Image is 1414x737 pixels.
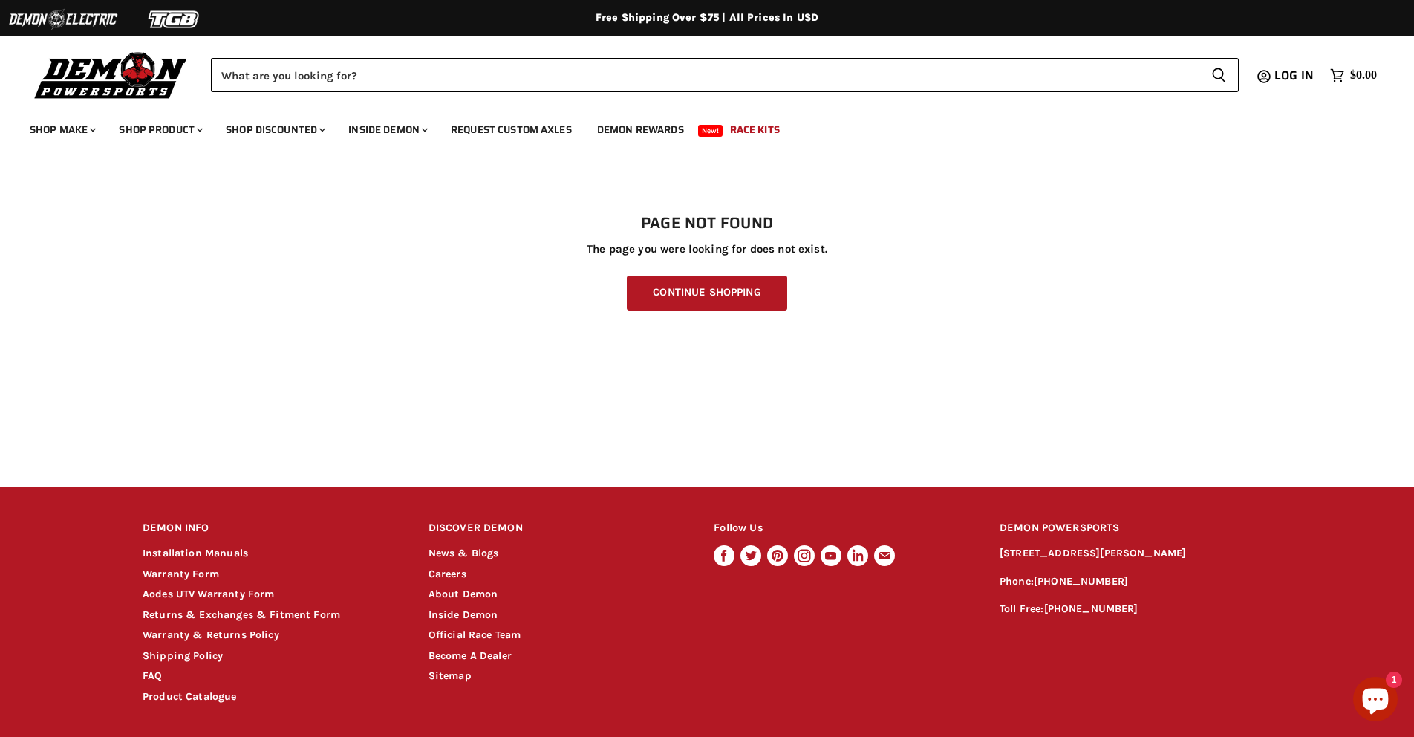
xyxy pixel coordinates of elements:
a: Warranty & Returns Policy [143,629,279,641]
span: $0.00 [1350,68,1377,82]
ul: Main menu [19,108,1373,145]
span: New! [698,125,723,137]
a: Shop Product [108,114,212,145]
p: [STREET_ADDRESS][PERSON_NAME] [1000,545,1271,562]
a: Returns & Exchanges & Fitment Form [143,608,340,621]
p: Toll Free: [1000,601,1271,618]
a: Shop Discounted [215,114,334,145]
a: Installation Manuals [143,547,248,559]
img: Demon Electric Logo 2 [7,5,119,33]
a: [PHONE_NUMBER] [1034,575,1128,588]
div: Free Shipping Over $75 | All Prices In USD [113,11,1301,25]
a: Shop Make [19,114,105,145]
a: Continue Shopping [627,276,786,311]
h2: DISCOVER DEMON [429,511,686,546]
a: About Demon [429,588,498,600]
button: Search [1199,58,1239,92]
a: Shipping Policy [143,649,223,662]
a: Inside Demon [337,114,437,145]
a: Demon Rewards [586,114,695,145]
span: Log in [1274,66,1314,85]
a: Sitemap [429,669,472,682]
a: Inside Demon [429,608,498,621]
h2: DEMON POWERSPORTS [1000,511,1271,546]
a: Race Kits [719,114,791,145]
h2: DEMON INFO [143,511,400,546]
a: Product Catalogue [143,690,237,703]
h2: Follow Us [714,511,971,546]
a: FAQ [143,669,162,682]
inbox-online-store-chat: Shopify online store chat [1349,677,1402,725]
img: TGB Logo 2 [119,5,230,33]
a: Careers [429,568,466,580]
p: The page you were looking for does not exist. [143,243,1271,256]
img: Demon Powersports [30,48,192,101]
form: Product [211,58,1239,92]
p: Phone: [1000,574,1271,591]
a: Request Custom Axles [440,114,583,145]
a: $0.00 [1323,65,1384,86]
a: [PHONE_NUMBER] [1044,603,1138,615]
a: Aodes UTV Warranty Form [143,588,274,600]
h1: Page not found [143,215,1271,233]
a: Log in [1268,69,1323,82]
a: Warranty Form [143,568,219,580]
input: Search [211,58,1199,92]
a: News & Blogs [429,547,499,559]
a: Become A Dealer [429,649,512,662]
a: Official Race Team [429,629,521,641]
